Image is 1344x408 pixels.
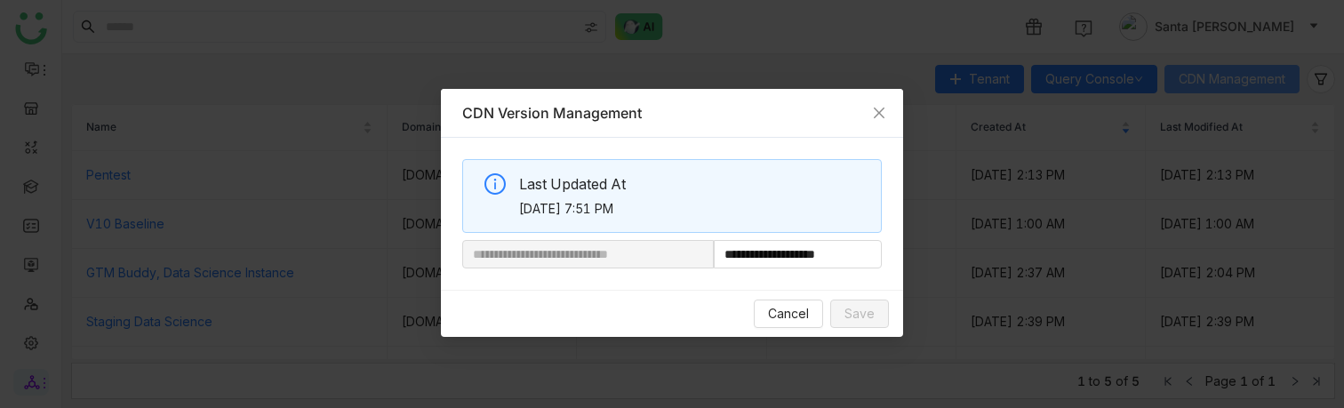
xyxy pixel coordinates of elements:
button: Cancel [754,300,823,328]
button: Close [855,89,903,137]
span: Last Updated At [519,173,868,196]
span: [DATE] 7:51 PM [519,199,868,219]
button: Save [830,300,889,328]
span: Cancel [768,304,809,324]
div: CDN Version Management [462,103,882,123]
